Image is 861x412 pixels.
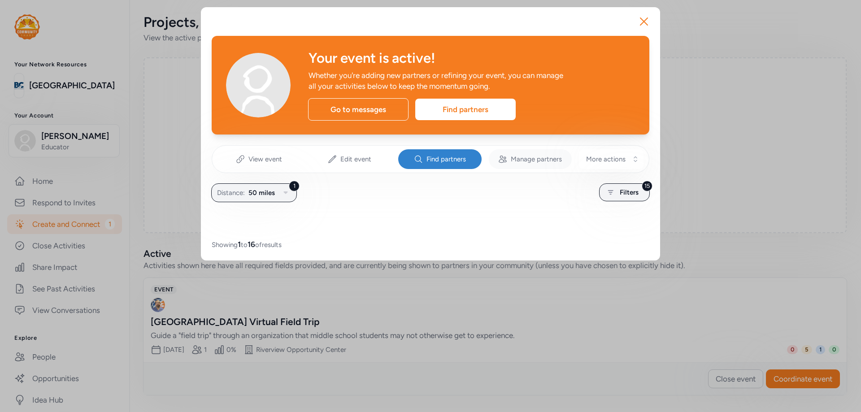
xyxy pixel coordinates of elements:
div: Whether you're adding new partners or refining your event, you can manage all your activities bel... [309,70,567,91]
button: 1Distance:50 miles [211,183,297,202]
div: Find partners [415,99,516,120]
span: Distance: [217,187,245,198]
span: Edit event [340,155,371,164]
span: 50 miles [248,187,275,198]
img: Avatar [226,53,291,117]
div: Your event is active! [309,50,635,66]
span: 1 [238,240,241,249]
div: 1 [289,181,300,191]
span: Filters [620,187,639,198]
span: Manage partners [511,155,562,164]
div: Go to messages [308,98,409,121]
span: 16 [248,240,255,249]
span: More actions [586,155,626,164]
button: More actions [579,149,644,169]
div: 15 [642,181,652,191]
span: View event [248,155,282,164]
span: Find partners [426,155,466,164]
span: Showing to of results [212,239,282,250]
